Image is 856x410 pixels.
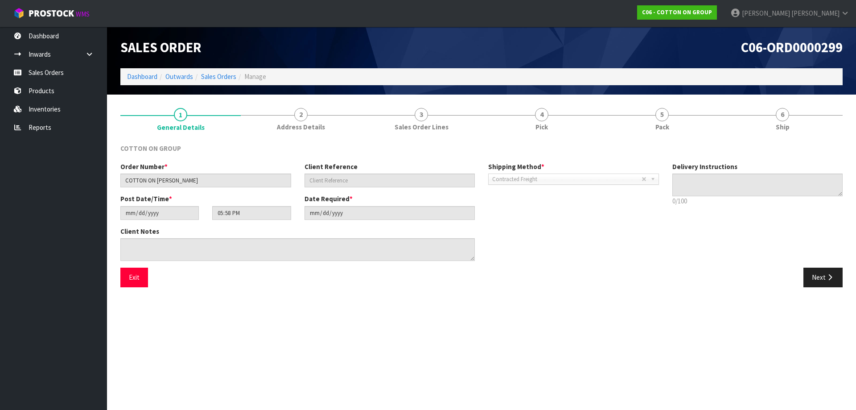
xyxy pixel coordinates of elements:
span: General Details [157,123,205,132]
a: Dashboard [127,72,157,81]
p: 0/100 [672,196,843,206]
span: 3 [415,108,428,121]
label: Delivery Instructions [672,162,737,171]
span: Pack [655,122,669,132]
input: Client Reference [305,174,475,187]
span: Address Details [277,122,325,132]
label: Shipping Method [488,162,544,171]
span: General Details [120,137,843,294]
span: 6 [776,108,789,121]
a: Sales Orders [201,72,236,81]
span: Ship [776,122,790,132]
span: [PERSON_NAME] [791,9,840,17]
span: 1 [174,108,187,121]
input: Order Number [120,174,291,187]
label: Order Number [120,162,168,171]
span: ProStock [29,8,74,19]
button: Next [803,268,843,287]
span: 5 [655,108,669,121]
span: Sales Order Lines [395,122,449,132]
label: Client Notes [120,227,159,236]
span: [PERSON_NAME] [742,9,790,17]
span: 2 [294,108,308,121]
strong: C06 - COTTON ON GROUP [642,8,712,16]
small: WMS [76,10,90,18]
span: Sales Order [120,39,202,56]
img: cube-alt.png [13,8,25,19]
span: Contracted Freight [492,174,642,185]
span: 4 [535,108,548,121]
label: Date Required [305,194,353,203]
span: COTTON ON GROUP [120,144,181,153]
label: Post Date/Time [120,194,172,203]
span: Manage [244,72,266,81]
button: Exit [120,268,148,287]
a: Outwards [165,72,193,81]
span: C06-ORD0000299 [741,39,843,56]
span: Pick [535,122,548,132]
label: Client Reference [305,162,358,171]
